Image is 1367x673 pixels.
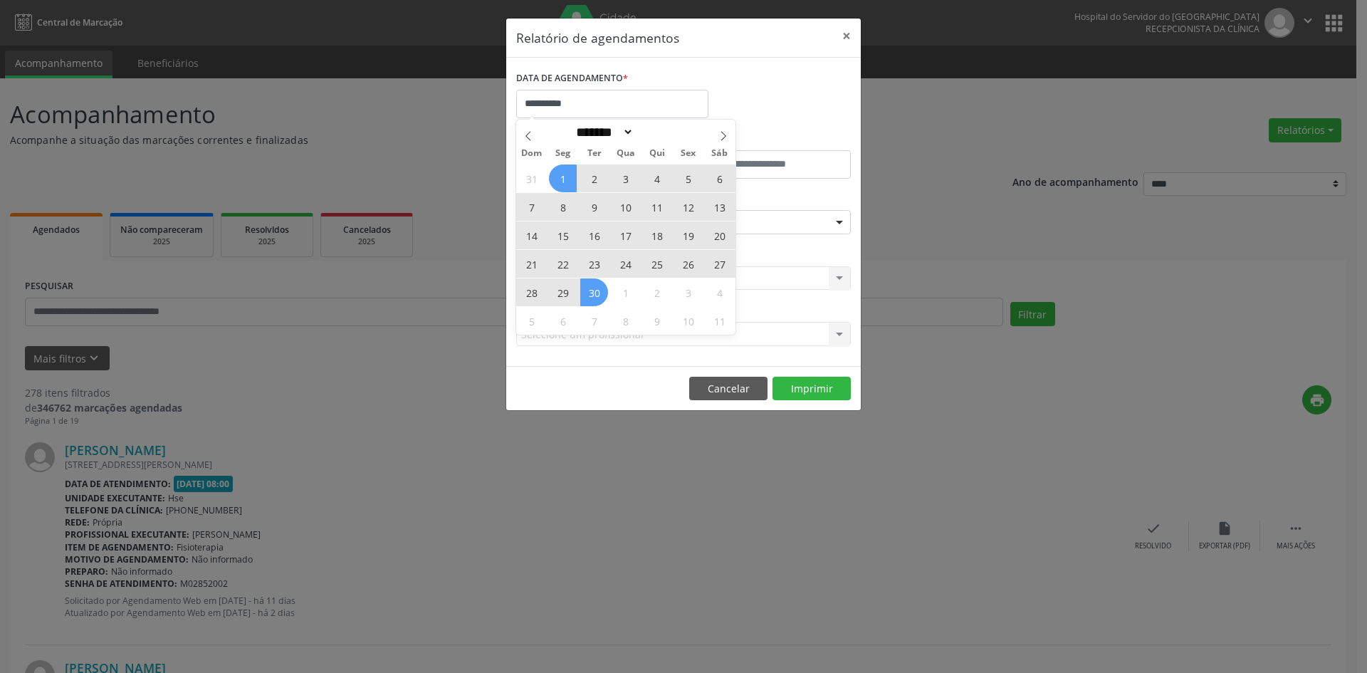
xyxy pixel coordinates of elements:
[643,193,671,221] span: Setembro 11, 2025
[674,307,702,335] span: Outubro 10, 2025
[832,19,861,53] button: Close
[772,377,851,401] button: Imprimir
[674,221,702,249] span: Setembro 19, 2025
[643,165,671,192] span: Setembro 4, 2025
[580,165,608,192] span: Setembro 2, 2025
[571,125,634,140] select: Month
[706,278,733,306] span: Outubro 4, 2025
[549,307,577,335] span: Outubro 6, 2025
[704,149,735,158] span: Sáb
[674,165,702,192] span: Setembro 5, 2025
[706,250,733,278] span: Setembro 27, 2025
[643,250,671,278] span: Setembro 25, 2025
[549,221,577,249] span: Setembro 15, 2025
[634,125,681,140] input: Year
[612,165,639,192] span: Setembro 3, 2025
[518,221,545,249] span: Setembro 14, 2025
[580,221,608,249] span: Setembro 16, 2025
[549,278,577,306] span: Setembro 29, 2025
[706,193,733,221] span: Setembro 13, 2025
[518,278,545,306] span: Setembro 28, 2025
[689,377,768,401] button: Cancelar
[516,28,679,47] h5: Relatório de agendamentos
[518,193,545,221] span: Setembro 7, 2025
[548,149,579,158] span: Seg
[674,278,702,306] span: Outubro 3, 2025
[643,278,671,306] span: Outubro 2, 2025
[674,250,702,278] span: Setembro 26, 2025
[516,68,628,90] label: DATA DE AGENDAMENTO
[612,278,639,306] span: Outubro 1, 2025
[518,250,545,278] span: Setembro 21, 2025
[612,193,639,221] span: Setembro 10, 2025
[674,193,702,221] span: Setembro 12, 2025
[580,278,608,306] span: Setembro 30, 2025
[706,221,733,249] span: Setembro 20, 2025
[612,250,639,278] span: Setembro 24, 2025
[641,149,673,158] span: Qui
[518,165,545,192] span: Agosto 31, 2025
[673,149,704,158] span: Sex
[580,307,608,335] span: Outubro 7, 2025
[643,221,671,249] span: Setembro 18, 2025
[549,250,577,278] span: Setembro 22, 2025
[643,307,671,335] span: Outubro 9, 2025
[612,221,639,249] span: Setembro 17, 2025
[580,250,608,278] span: Setembro 23, 2025
[610,149,641,158] span: Qua
[706,165,733,192] span: Setembro 6, 2025
[549,193,577,221] span: Setembro 8, 2025
[706,307,733,335] span: Outubro 11, 2025
[579,149,610,158] span: Ter
[516,149,548,158] span: Dom
[549,165,577,192] span: Setembro 1, 2025
[518,307,545,335] span: Outubro 5, 2025
[687,128,851,150] label: ATÉ
[612,307,639,335] span: Outubro 8, 2025
[580,193,608,221] span: Setembro 9, 2025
